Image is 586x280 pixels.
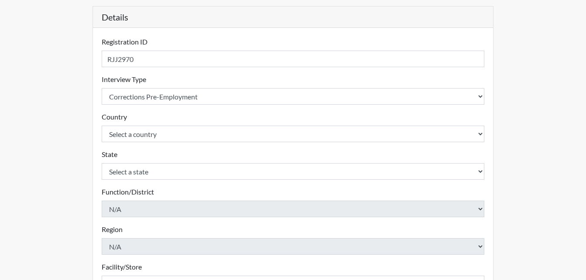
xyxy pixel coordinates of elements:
[102,149,117,160] label: State
[102,187,154,197] label: Function/District
[102,51,485,67] input: Insert a Registration ID, which needs to be a unique alphanumeric value for each interviewee
[102,112,127,122] label: Country
[102,224,123,235] label: Region
[102,262,142,272] label: Facility/Store
[102,37,147,47] label: Registration ID
[102,74,146,85] label: Interview Type
[93,7,493,28] h5: Details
